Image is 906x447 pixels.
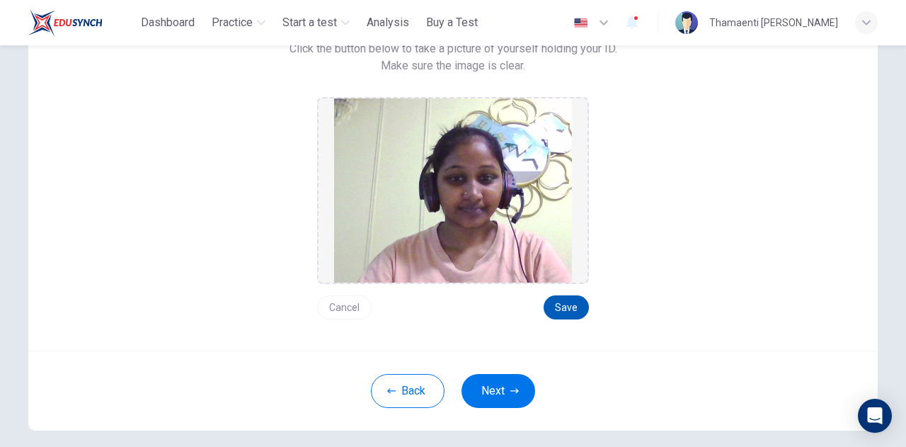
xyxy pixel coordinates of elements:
[334,98,572,283] img: preview screemshot
[135,10,200,35] button: Dashboard
[544,295,589,319] button: Save
[282,14,337,31] span: Start a test
[28,9,103,37] img: ELTC logo
[361,10,415,35] button: Analysis
[858,399,892,433] div: Open Intercom Messenger
[461,374,535,408] button: Next
[206,10,271,35] button: Practice
[371,374,445,408] button: Back
[675,11,698,34] img: Profile picture
[420,10,483,35] button: Buy a Test
[381,57,525,74] span: Make sure the image is clear.
[28,9,135,37] a: ELTC logo
[426,14,478,31] span: Buy a Test
[277,10,355,35] button: Start a test
[317,295,372,319] button: Cancel
[367,14,409,31] span: Analysis
[572,18,590,28] img: en
[141,14,195,31] span: Dashboard
[212,14,253,31] span: Practice
[289,40,617,57] span: Click the button below to take a picture of yourself holding your ID.
[709,14,838,31] div: Thamaenti [PERSON_NAME]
